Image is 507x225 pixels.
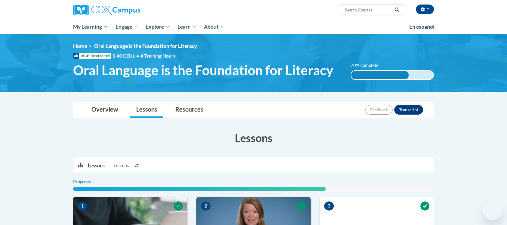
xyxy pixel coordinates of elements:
[177,23,196,30] span: Learn
[365,105,393,115] button: Feedback
[146,23,170,30] span: Explore
[69,20,112,34] a: My Learning
[351,71,409,79] div: 70% complete
[392,6,401,14] button: Search
[324,201,334,211] span: 3
[115,23,138,30] span: Engage
[174,20,200,34] a: Learn
[73,5,187,15] a: Cox Campus
[140,53,176,59] span: 4 Training Hours
[114,162,129,169] span: Lessons
[73,43,87,49] a: Home
[394,105,423,115] button: Transcript
[405,21,438,33] a: En español
[73,5,140,15] img: Cox Campus
[416,5,434,14] button: Account Settings
[344,6,392,14] input: Search Courses
[64,20,443,34] div: Main menu
[112,20,142,34] a: Engage
[73,62,333,78] span: Oral Language is the Foundation for Literacy
[409,24,435,30] span: En español
[73,23,108,30] span: My Learning
[201,201,210,211] span: 2
[85,102,124,118] a: Overview
[483,201,502,220] iframe: Button to launch messaging window
[73,53,111,59] span: IACET Accredited
[88,162,105,169] p: Lessons
[130,102,163,118] a: Lessons
[142,20,174,34] a: Explore
[113,52,140,59] span: 0.40 CEUs
[73,130,434,145] h3: Lessons
[351,62,385,69] label: 70% complete
[169,102,209,118] a: Resources
[204,23,224,30] span: About
[136,53,139,59] span: •
[73,179,108,185] label: Progress:
[78,201,87,211] span: 1
[200,20,229,34] a: About
[94,43,197,49] span: Oral Language is the Foundation for Literacy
